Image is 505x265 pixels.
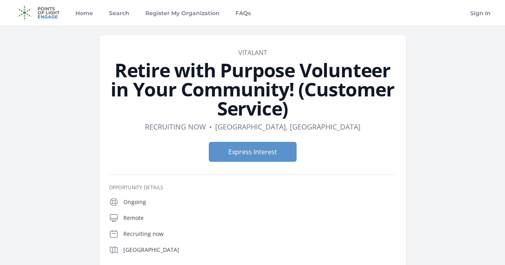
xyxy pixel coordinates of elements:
[123,198,396,206] p: Ongoing
[209,121,212,132] div: •
[123,230,396,238] p: Recruiting now
[209,142,297,162] button: Express Interest
[145,121,206,132] dd: Recruiting now
[123,246,396,254] p: [GEOGRAPHIC_DATA]
[123,214,396,222] p: Remote
[109,61,396,118] h1: Retire with Purpose Volunteer in Your Community! (Customer Service)
[109,185,396,191] h3: Opportunity Details
[238,48,267,57] a: Vitalant
[215,121,360,132] dd: [GEOGRAPHIC_DATA], [GEOGRAPHIC_DATA]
